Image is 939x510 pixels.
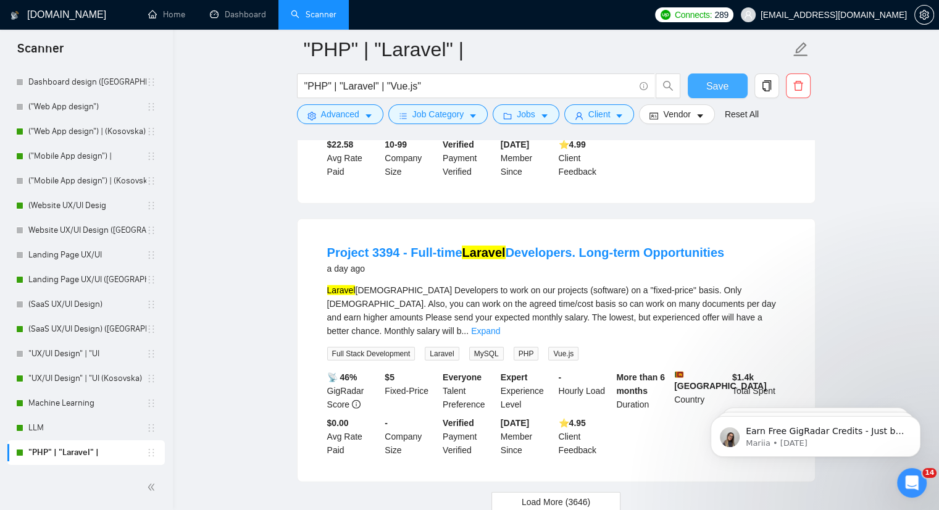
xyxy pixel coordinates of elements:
span: caret-down [696,111,704,120]
span: holder [146,77,156,87]
button: search [656,73,680,98]
span: holder [146,423,156,433]
li: (Website UX/UI Desig [7,193,165,218]
img: logo [10,6,19,25]
img: 🇱🇰 [675,370,683,379]
span: holder [146,127,156,136]
a: (SaaS UX/UI Design) ([GEOGRAPHIC_DATA]) [28,317,146,341]
div: Payment Verified [440,138,498,178]
div: a day ago [327,261,725,276]
span: Job Category [412,107,464,121]
a: (Website UX/UI Desig [28,193,146,218]
b: [DATE] [501,140,529,149]
span: holder [146,299,156,309]
span: ... [461,326,469,336]
mark: Laravel [462,246,505,259]
b: [DATE] [501,418,529,428]
span: edit [793,41,809,57]
a: ("Mobile App design") | [28,144,146,169]
span: Vue.js [548,347,578,361]
a: "PHP" | "Laravel" | [28,440,146,465]
a: dashboardDashboard [210,9,266,20]
a: (SaaS UX/UI Design) [28,292,146,317]
a: Dashboard design ([GEOGRAPHIC_DATA]) [28,70,146,94]
div: Hourly Load [556,370,614,411]
span: info-circle [352,400,361,409]
span: holder [146,102,156,112]
a: ("Web App design") | (Kosovska) [28,119,146,144]
a: Project 3394 - Full-timeLaravelDevelopers. Long-term Opportunities [327,246,725,259]
li: (SaaS UX/UI Design) (Kosovska) [7,317,165,341]
div: Total Spent [730,370,788,411]
li: "PHP" | "Laravel" | [7,440,165,465]
span: copy [755,80,778,91]
b: More than 6 months [616,372,665,396]
li: Website UX/UI Design (Kosovska) [7,218,165,243]
span: Laravel [425,347,459,361]
span: MySQL [469,347,504,361]
span: 289 [714,8,728,22]
b: Verified [443,418,474,428]
button: barsJob Categorycaret-down [388,104,488,124]
span: bars [399,111,407,120]
a: Machine Learning [28,391,146,416]
b: $ 1.4k [732,372,754,382]
span: setting [307,111,316,120]
div: Avg Rate Paid [325,138,383,178]
a: homeHome [148,9,185,20]
span: caret-down [540,111,549,120]
a: searchScanner [291,9,336,20]
input: Search Freelance Jobs... [304,78,634,94]
div: Avg Rate Paid [325,416,383,457]
span: info-circle [640,82,648,90]
button: Save [688,73,748,98]
div: Company Size [382,138,440,178]
span: caret-down [469,111,477,120]
input: Scanner name... [304,34,790,65]
li: Landing Page UX/UI [7,243,165,267]
div: Member Since [498,138,556,178]
li: ("Mobile App design") | (Kosovska) [7,169,165,193]
a: Website UX/UI Design ([GEOGRAPHIC_DATA]) [28,218,146,243]
span: holder [146,275,156,285]
li: ("Web App design") [7,94,165,119]
a: "UX/UI Design" | "UI (Kosovska) [28,366,146,391]
button: settingAdvancedcaret-down [297,104,383,124]
a: LLM [28,416,146,440]
b: 📡 46% [327,372,357,382]
div: [DEMOGRAPHIC_DATA] Developers to work on our projects (software) on a "fixed-price" basis. Only [... [327,283,785,338]
span: holder [146,225,156,235]
iframe: Intercom live chat [897,468,927,498]
span: double-left [147,481,159,493]
a: ("Web App design") [28,94,146,119]
li: Machine Learning [7,391,165,416]
span: holder [146,151,156,161]
div: Client Feedback [556,416,614,457]
span: holder [146,398,156,408]
div: Country [672,370,730,411]
span: user [744,10,753,19]
li: LLM [7,416,165,440]
li: ("Web App design") | (Kosovska) [7,119,165,144]
a: Reset All [725,107,759,121]
span: Client [588,107,611,121]
span: user [575,111,583,120]
div: Member Since [498,416,556,457]
span: Full Stack Development [327,347,415,361]
b: $ 5 [385,372,394,382]
div: Client Feedback [556,138,614,178]
span: caret-down [615,111,624,120]
span: holder [146,349,156,359]
div: Duration [614,370,672,411]
span: Scanner [7,40,73,65]
iframe: Intercom notifications message [692,390,939,477]
b: $22.58 [327,140,354,149]
span: Connects: [675,8,712,22]
span: holder [146,176,156,186]
div: GigRadar Score [325,370,383,411]
span: idcard [649,111,658,120]
b: ⭐️ 4.95 [559,418,586,428]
